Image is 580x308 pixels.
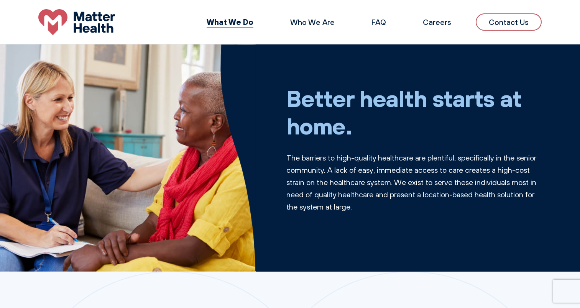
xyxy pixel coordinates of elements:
[290,17,335,27] a: Who We Are
[286,152,542,213] p: The barriers to high-quality healthcare are plentiful, specifically in the senior community. A la...
[371,17,386,27] a: FAQ
[476,13,542,31] a: Contact Us
[423,17,451,27] a: Careers
[286,84,542,139] h1: Better health starts at home.
[207,17,253,27] a: What We Do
